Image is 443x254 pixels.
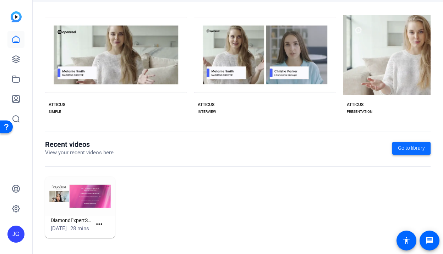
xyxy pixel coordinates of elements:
img: DiamondExpertSkinReboot_Adjusted Ending [45,177,115,216]
span: Go to library [398,144,425,152]
span: [DATE] [51,225,67,232]
mat-icon: accessibility [402,236,411,245]
div: ATTICUS [347,102,363,107]
h1: Recent videos [45,140,114,149]
h1: DiamondExpertSkinReboot_Adjusted Ending [51,216,92,225]
div: INTERVIEW [198,109,216,115]
img: blue-gradient.svg [11,11,22,22]
div: JG [7,226,24,243]
div: PRESENTATION [347,109,372,115]
mat-icon: more_horiz [95,220,104,229]
a: Go to library [392,142,431,155]
span: 28 mins [70,225,89,232]
div: SIMPLE [49,109,61,115]
div: ATTICUS [198,102,214,107]
mat-icon: message [425,236,434,245]
p: View your recent videos here [45,149,114,157]
div: ATTICUS [49,102,65,107]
